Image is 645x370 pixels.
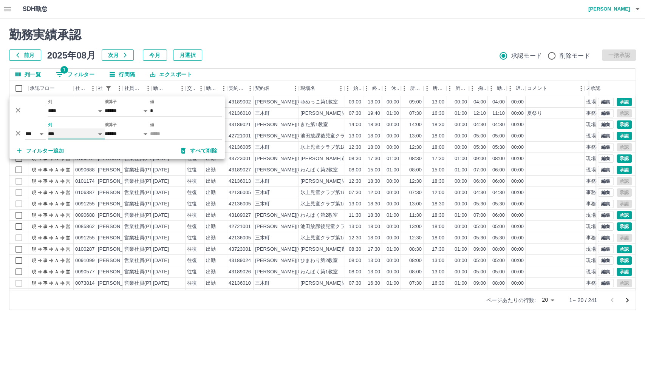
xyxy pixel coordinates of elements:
[150,99,154,105] label: 値
[25,128,46,139] select: 論理演算子
[48,99,52,105] label: 列
[105,99,117,105] label: 演算子
[175,144,223,157] button: すべて削除
[150,122,154,128] label: 値
[105,122,117,128] label: 演算子
[11,144,70,157] button: フィルター追加
[48,122,52,128] label: 列
[12,105,24,116] button: 削除
[12,128,24,139] button: 削除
